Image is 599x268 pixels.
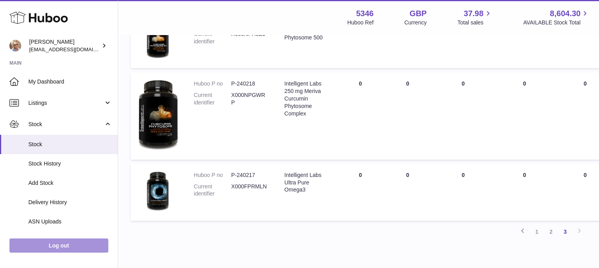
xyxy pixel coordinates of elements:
[457,8,492,26] a: 37.98 Total sales
[584,80,587,87] span: 0
[28,78,112,86] span: My Dashboard
[231,171,269,179] dd: P-240217
[550,8,580,19] span: 8,604.30
[28,218,112,225] span: ASN Uploads
[404,19,427,26] div: Currency
[28,179,112,187] span: Add Stock
[28,160,112,167] span: Stock History
[139,171,178,211] img: product image
[464,8,483,19] span: 37.98
[29,46,116,52] span: [EMAIL_ADDRESS][DOMAIN_NAME]
[231,80,269,87] dd: P-240218
[558,225,572,239] a: 3
[28,141,112,148] span: Stock
[194,183,231,198] dt: Current identifier
[495,11,554,68] td: 0
[457,19,492,26] span: Total sales
[347,19,374,26] div: Huboo Ref
[356,8,374,19] strong: 5346
[431,164,495,221] td: 0
[194,171,231,179] dt: Huboo P no
[523,19,590,26] span: AVAILABLE Stock Total
[384,72,431,159] td: 0
[28,99,104,107] span: Listings
[495,72,554,159] td: 0
[284,80,329,117] div: Intelligent Labs 250 mg Meriva Curcumin Phytosome Complex
[231,91,269,106] dd: X000NPGWRP
[337,11,384,68] td: 0
[28,199,112,206] span: Delivery History
[544,225,558,239] a: 2
[9,40,21,52] img: support@radoneltd.co.uk
[231,183,269,198] dd: X000FPRMLN
[384,11,431,68] td: 0
[431,11,495,68] td: 0
[194,30,231,45] dt: Current identifier
[495,164,554,221] td: 0
[337,72,384,159] td: 0
[194,91,231,106] dt: Current identifier
[231,30,269,45] dd: X000NPH5Z3
[337,164,384,221] td: 0
[530,225,544,239] a: 1
[194,80,231,87] dt: Huboo P no
[9,238,108,253] a: Log out
[28,121,104,128] span: Stock
[523,8,590,26] a: 8,604.30 AVAILABLE Stock Total
[284,171,329,194] div: Intelligent Labs Ultra Pure Omega3
[29,38,100,53] div: [PERSON_NAME]
[584,172,587,178] span: 0
[410,8,427,19] strong: GBP
[384,164,431,221] td: 0
[431,72,495,159] td: 0
[139,80,178,149] img: product image
[139,19,178,58] img: product image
